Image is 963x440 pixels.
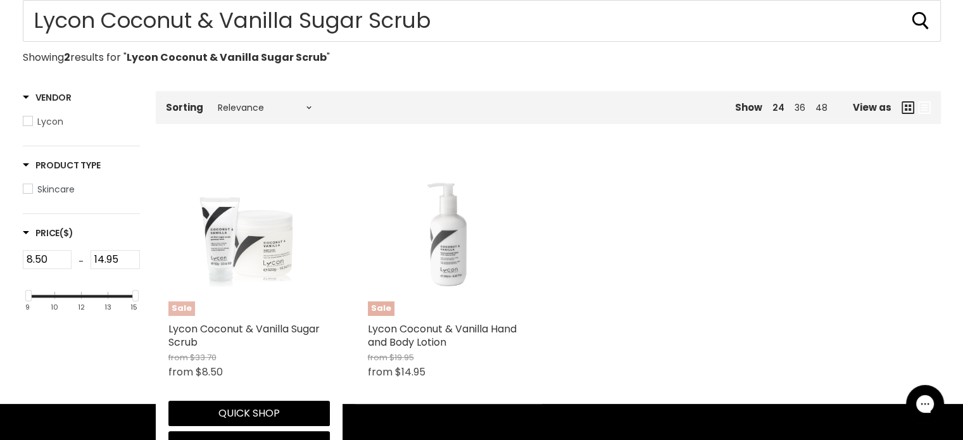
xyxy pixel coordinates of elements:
[168,401,330,426] button: Quick shop
[815,101,828,114] a: 48
[368,351,387,363] span: from
[735,101,762,114] span: Show
[168,365,193,379] span: from
[368,154,529,316] a: Lycon Coconut & Vanilla Hand and Body LotionSale
[772,101,784,114] a: 24
[23,227,73,239] span: Price
[23,159,101,172] h3: Product Type
[91,250,140,269] input: Max Price
[130,303,137,311] div: 15
[910,11,931,31] button: Search
[168,301,195,316] span: Sale
[37,115,63,128] span: Lycon
[168,154,330,316] a: Lycon Coconut & Vanilla Sugar ScrubSale
[368,365,393,379] span: from
[25,303,30,311] div: 9
[104,303,111,311] div: 13
[127,50,327,65] strong: Lycon Coconut & Vanilla Sugar Scrub
[389,351,414,363] span: $19.95
[368,301,394,316] span: Sale
[368,322,517,349] a: Lycon Coconut & Vanilla Hand and Body Lotion
[168,322,320,349] a: Lycon Coconut & Vanilla Sugar Scrub
[394,154,502,316] img: Lycon Coconut & Vanilla Hand and Body Lotion
[72,250,91,273] div: -
[51,303,58,311] div: 10
[23,115,140,129] a: Lycon
[196,365,223,379] span: $8.50
[166,102,203,113] label: Sorting
[195,154,303,316] img: Lycon Coconut & Vanilla Sugar Scrub
[60,227,73,239] span: ($)
[900,380,950,427] iframe: Gorgias live chat messenger
[64,50,70,65] strong: 2
[23,227,73,239] h3: Price($)
[37,183,75,196] span: Skincare
[168,351,188,363] span: from
[795,101,805,114] a: 36
[78,303,85,311] div: 12
[190,351,217,363] span: $33.70
[395,365,425,379] span: $14.95
[23,91,72,104] h3: Vendor
[853,102,891,113] span: View as
[23,182,140,196] a: Skincare
[23,52,941,63] p: Showing results for " "
[23,250,72,269] input: Min Price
